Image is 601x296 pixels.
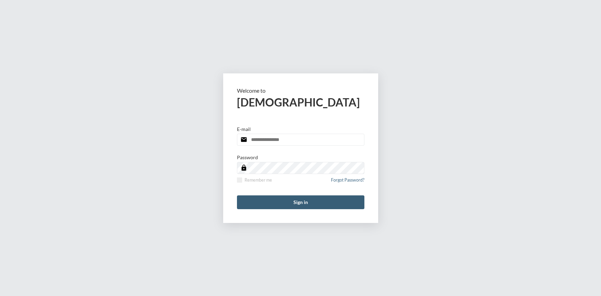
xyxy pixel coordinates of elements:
h2: [DEMOGRAPHIC_DATA] [237,95,364,109]
button: Sign in [237,195,364,209]
a: Forgot Password? [331,177,364,187]
label: Remember me [237,177,272,183]
p: E-mail [237,126,251,132]
p: Password [237,154,258,160]
p: Welcome to [237,87,364,94]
